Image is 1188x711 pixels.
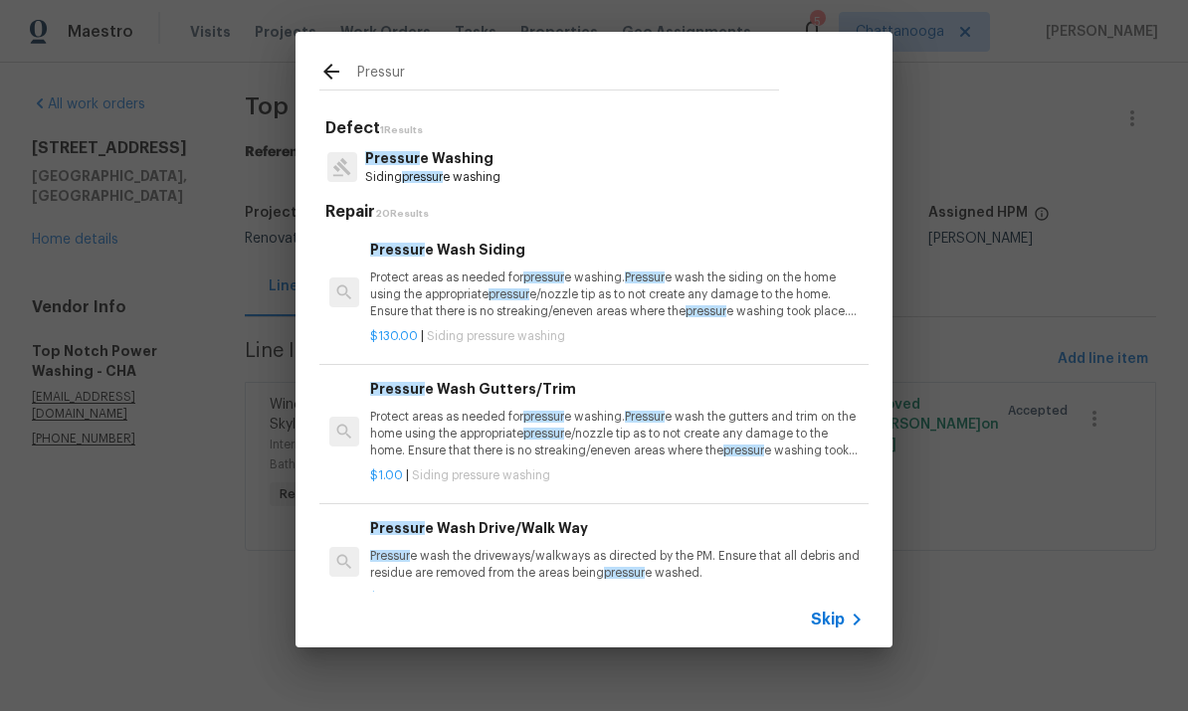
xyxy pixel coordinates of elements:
[686,305,726,317] span: pressur
[523,271,564,283] span: pressur
[523,411,564,423] span: pressur
[370,590,864,607] p: |
[523,428,564,440] span: pressur
[325,202,869,223] h5: Repair
[365,148,500,169] p: e Washing
[811,610,845,629] span: Skip
[370,521,425,535] span: Pressur
[604,567,645,579] span: pressur
[625,271,665,283] span: Pressur
[370,382,425,396] span: Pressur
[412,469,550,481] span: Siding pressure washing
[427,330,565,342] span: Siding pressure washing
[375,209,429,219] span: 20 Results
[625,411,665,423] span: Pressur
[370,517,864,539] h6: e Wash Drive/Walk Way
[370,330,418,342] span: $130.00
[370,243,425,257] span: Pressur
[357,60,779,89] input: Search issues or repairs
[723,444,764,456] span: pressur
[402,171,443,183] span: pressur
[365,151,420,165] span: Pressur
[370,548,864,582] p: e wash the driveways/walkways as directed by the PM. Ensure that all debris and residue are remov...
[370,378,864,400] h6: e Wash Gutters/Trim
[370,467,864,484] p: |
[370,469,403,481] span: $1.00
[380,125,423,135] span: 1 Results
[489,288,529,300] span: pressur
[370,328,864,345] p: |
[370,269,864,320] p: Protect areas as needed for e washing. e wash the siding on the home using the appropriate e/nozz...
[370,239,864,261] h6: e Wash Siding
[370,550,410,562] span: Pressur
[370,409,864,459] p: Protect areas as needed for e washing. e wash the gutters and trim on the home using the appropri...
[325,118,869,139] h5: Defect
[365,169,500,186] p: Siding e washing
